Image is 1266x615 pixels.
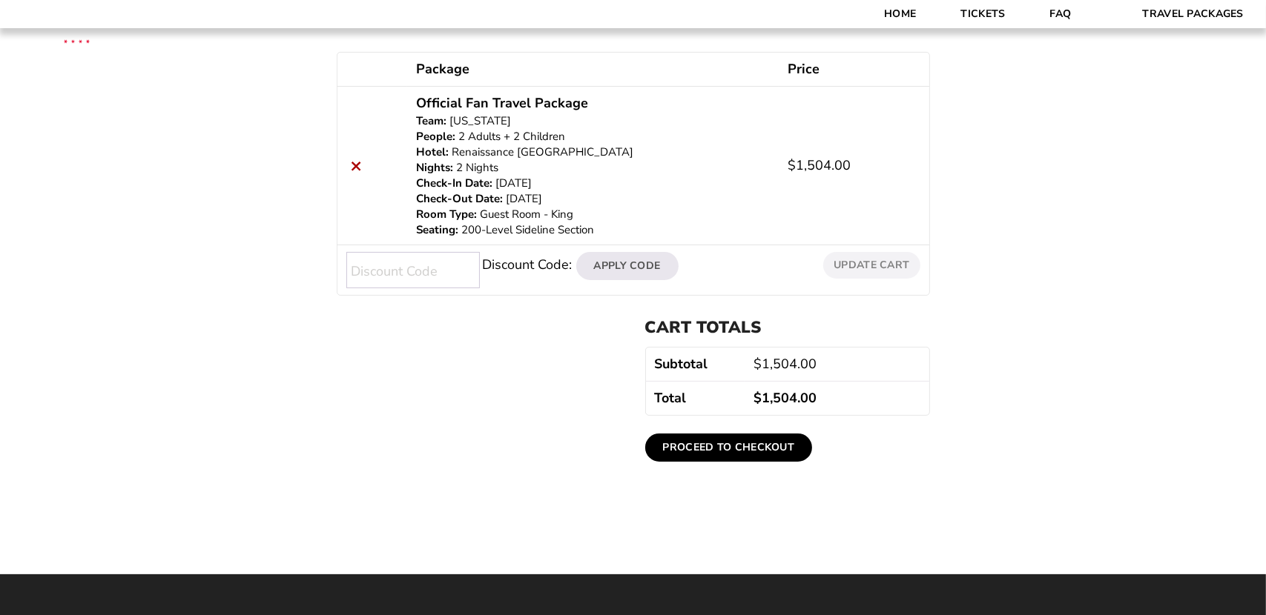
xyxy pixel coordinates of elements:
[416,93,588,113] a: Official Fan Travel Package
[416,160,769,176] p: 2 Nights
[346,156,366,176] a: Remove this item
[823,252,920,278] button: Update cart
[416,129,455,144] dt: People:
[416,144,769,160] p: Renaissance [GEOGRAPHIC_DATA]
[416,176,769,191] p: [DATE]
[788,156,851,174] bdi: 1,504.00
[416,113,446,129] dt: Team:
[407,53,778,86] th: Package
[416,207,769,222] p: Guest Room - King
[754,389,817,407] bdi: 1,504.00
[416,222,458,238] dt: Seating:
[754,389,762,407] span: $
[754,355,762,373] span: $
[416,129,769,144] p: 2 Adults + 2 Children
[416,207,477,222] dt: Room Type:
[416,191,503,207] dt: Check-Out Date:
[754,355,817,373] bdi: 1,504.00
[483,256,573,273] label: Discount Code:
[416,113,769,129] p: [US_STATE]
[788,156,796,174] span: $
[44,7,109,72] img: CBS Sports Thanksgiving Classic
[576,252,679,280] button: Apply Code
[346,252,480,288] input: Discount Code
[645,318,930,337] h2: Cart totals
[416,222,769,238] p: 200-Level Sideline Section
[646,381,745,415] th: Total
[416,176,492,191] dt: Check-In Date:
[416,160,453,176] dt: Nights:
[416,191,769,207] p: [DATE]
[416,144,449,160] dt: Hotel:
[645,433,813,462] a: Proceed to checkout
[779,53,929,86] th: Price
[646,348,745,381] th: Subtotal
